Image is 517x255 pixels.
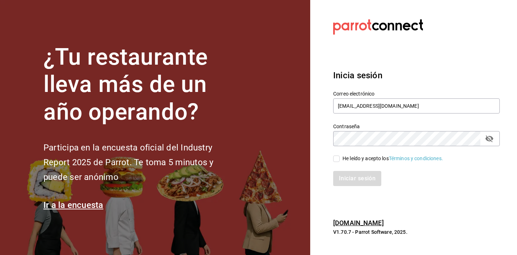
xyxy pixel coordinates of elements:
[333,69,500,82] h3: Inicia sesión
[333,124,500,129] label: Contraseña
[43,43,237,126] h1: ¿Tu restaurante lleva más de un año operando?
[389,156,443,161] a: Términos y condiciones.
[333,98,500,113] input: Ingresa tu correo electrónico
[43,140,237,184] h2: Participa en la encuesta oficial del Industry Report 2025 de Parrot. Te toma 5 minutos y puede se...
[43,200,103,210] a: Ir a la encuesta
[343,155,443,162] div: He leído y acepto los
[333,91,500,96] label: Correo electrónico
[333,219,384,227] a: [DOMAIN_NAME]
[483,133,495,145] button: passwordField
[333,228,500,236] p: V1.70.7 - Parrot Software, 2025.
